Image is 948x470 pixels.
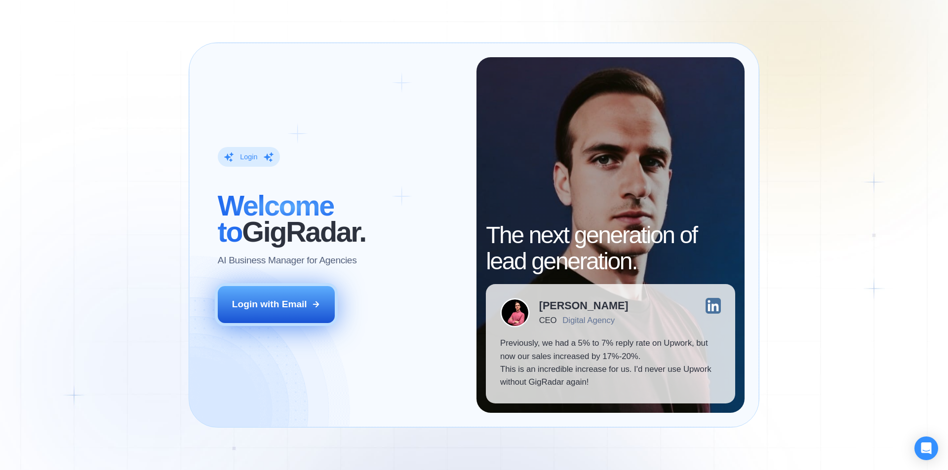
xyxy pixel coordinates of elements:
[562,316,615,325] div: Digital Agency
[539,316,556,325] div: CEO
[232,298,307,311] div: Login with Email
[539,300,629,311] div: [PERSON_NAME]
[218,193,462,245] h2: ‍ GigRadar.
[486,222,735,275] h2: The next generation of lead generation.
[240,152,257,162] div: Login
[218,286,335,323] button: Login with Email
[914,436,938,460] div: Open Intercom Messenger
[218,190,334,248] span: Welcome to
[218,254,357,267] p: AI Business Manager for Agencies
[500,337,721,389] p: Previously, we had a 5% to 7% reply rate on Upwork, but now our sales increased by 17%-20%. This ...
